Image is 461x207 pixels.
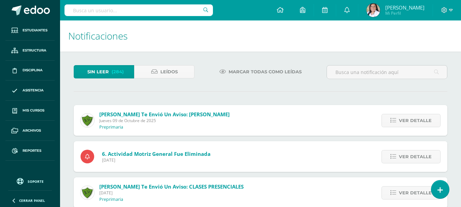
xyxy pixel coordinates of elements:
span: Leídos [160,65,178,78]
span: Mis cursos [23,108,44,113]
span: [PERSON_NAME] te envió un aviso: CLASES PRESENCIALES [99,183,244,190]
span: Reportes [23,148,41,153]
span: 6. Actividad motriz general fue eliminada [102,150,211,157]
span: Ver detalle [399,187,432,199]
a: Reportes [5,141,55,161]
span: (284) [112,65,124,78]
span: Disciplina [23,68,43,73]
span: Archivos [23,128,41,133]
input: Busca una notificación aquí [327,65,447,79]
a: Leídos [134,65,195,78]
span: Notificaciones [68,29,128,42]
span: Mi Perfil [385,10,424,16]
span: [DATE] [99,190,244,196]
span: Estudiantes [23,28,47,33]
span: Ver detalle [399,150,432,163]
a: Disciplina [5,61,55,81]
span: Cerrar panel [19,198,45,203]
img: 6f5ff69043559128dc4baf9e9c0f15a0.png [81,114,94,127]
p: Preprimaria [99,197,123,202]
span: Asistencia [23,88,44,93]
span: Estructura [23,48,46,53]
span: [PERSON_NAME] [385,4,424,11]
a: Estructura [5,41,55,61]
span: Soporte [28,179,44,184]
span: [PERSON_NAME] te envió un aviso: [PERSON_NAME] [99,111,230,118]
a: Estudiantes [5,20,55,41]
a: Asistencia [5,80,55,101]
a: Archivos [5,121,55,141]
a: Sin leer(284) [74,65,134,78]
span: Ver detalle [399,114,432,127]
a: Marcar todas como leídas [211,65,310,78]
span: Marcar todas como leídas [229,65,302,78]
img: e6ffc2c23759ff52a2fc79f3412619e3.png [366,3,380,17]
a: Mis cursos [5,101,55,121]
span: Jueves 09 de Octubre de 2025 [99,118,230,123]
img: c7e4502288b633c389763cda5c4117dc.png [81,186,94,199]
a: Soporte [8,176,52,186]
span: Sin leer [87,65,109,78]
input: Busca un usuario... [64,4,213,16]
p: Preprimaria [99,124,123,130]
span: [DATE] [102,157,211,163]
